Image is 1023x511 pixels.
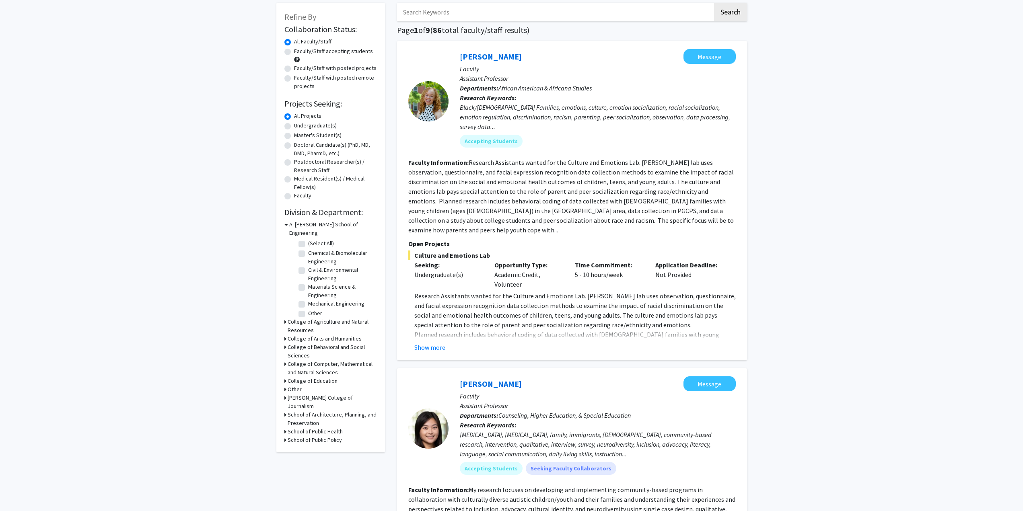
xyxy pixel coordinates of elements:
[288,385,302,394] h3: Other
[397,25,747,35] h1: Page of ( total faculty/staff results)
[683,49,736,64] button: Message Angel Dunbar
[569,260,649,289] div: 5 - 10 hours/week
[294,37,331,46] label: All Faculty/Staff
[683,376,736,391] button: Message Veronica Kang
[308,300,364,308] label: Mechanical Engineering
[414,25,418,35] span: 1
[414,291,736,330] p: Research Assistants wanted for the Culture and Emotions Lab. [PERSON_NAME] lab uses observation, ...
[408,158,469,166] b: Faculty Information:
[408,158,734,234] fg-read-more: Research Assistants wanted for the Culture and Emotions Lab. [PERSON_NAME] lab uses observation, ...
[288,335,362,343] h3: College of Arts and Humanities
[408,486,469,494] b: Faculty Information:
[288,394,377,410] h3: [PERSON_NAME] College of Journalism
[288,436,342,444] h3: School of Public Policy
[526,462,616,475] mat-chip: Seeking Faculty Collaborators
[498,84,592,92] span: African American & Africana Studies
[460,135,523,148] mat-chip: Accepting Students
[288,360,377,377] h3: College of Computer, Mathematical and Natural Sciences
[414,330,736,378] p: Planned research includes behavioral coding of data collected with [DEMOGRAPHIC_DATA] families wi...
[288,427,343,436] h3: School of Public Health
[308,249,375,266] label: Chemical & Biomolecular Engineering
[284,99,377,109] h2: Projects Seeking:
[294,158,377,174] label: Postdoctoral Researcher(s) / Research Staff
[460,74,736,83] p: Assistant Professor
[460,51,522,62] a: [PERSON_NAME]
[460,94,517,102] b: Research Keywords:
[397,3,713,21] input: Search Keywords
[460,391,736,401] p: Faculty
[414,270,483,279] div: Undergraduate(s)
[408,250,736,260] span: Culture and Emotions Lab
[288,410,377,427] h3: School of Architecture, Planning, and Preservation
[408,239,736,248] p: Open Projects
[460,64,736,74] p: Faculty
[649,260,730,289] div: Not Provided
[460,462,523,475] mat-chip: Accepting Students
[6,475,34,505] iframe: Chat
[460,401,736,410] p: Assistant Professor
[426,25,430,35] span: 9
[288,318,377,335] h3: College of Agriculture and Natural Resources
[289,220,377,237] h3: A. [PERSON_NAME] School of Engineering
[494,260,563,270] p: Opportunity Type:
[498,411,631,419] span: Counseling, Higher Education, & Special Education
[294,141,377,158] label: Doctoral Candidate(s) (PhD, MD, DMD, PharmD, etc.)
[284,207,377,217] h2: Division & Department:
[460,421,517,429] b: Research Keywords:
[460,379,522,389] a: [PERSON_NAME]
[460,430,736,459] div: [MEDICAL_DATA], [MEDICAL_DATA], family, immigrants, [DEMOGRAPHIC_DATA], community-based research,...
[575,260,643,270] p: Time Commitment:
[714,3,747,21] button: Search
[294,131,342,140] label: Master's Student(s)
[294,47,373,55] label: Faculty/Staff accepting students
[414,343,445,352] button: Show more
[294,121,337,130] label: Undergraduate(s)
[308,309,322,318] label: Other
[288,343,377,360] h3: College of Behavioral and Social Sciences
[308,283,375,300] label: Materials Science & Engineering
[294,112,321,120] label: All Projects
[460,103,736,131] div: Black/[DEMOGRAPHIC_DATA] Families, emotions, culture, emotion socialization, racial socialization...
[433,25,442,35] span: 86
[284,25,377,34] h2: Collaboration Status:
[308,266,375,283] label: Civil & Environmental Engineering
[488,260,569,289] div: Academic Credit, Volunteer
[460,84,498,92] b: Departments:
[294,191,311,200] label: Faculty
[294,64,377,72] label: Faculty/Staff with posted projects
[460,411,498,419] b: Departments:
[294,74,377,90] label: Faculty/Staff with posted remote projects
[308,239,334,248] label: (Select All)
[294,174,377,191] label: Medical Resident(s) / Medical Fellow(s)
[414,260,483,270] p: Seeking:
[655,260,724,270] p: Application Deadline:
[288,377,338,385] h3: College of Education
[284,12,316,22] span: Refine By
